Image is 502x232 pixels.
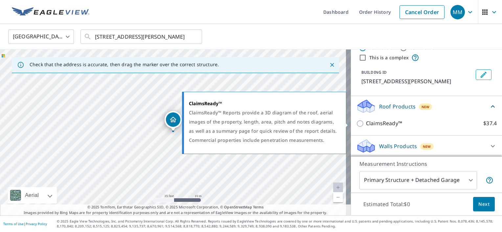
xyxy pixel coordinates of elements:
[23,187,41,203] div: Aerial
[57,219,499,229] p: © 2025 Eagle View Technologies, Inc. and Pictometry International Corp. All Rights Reserved. Repo...
[361,69,387,75] p: BUILDING ID
[12,7,89,17] img: EV Logo
[379,142,417,150] p: Walls Products
[3,222,24,226] a: Terms of Use
[26,222,47,226] a: Privacy Policy
[359,171,477,189] div: Primary Structure + Detached Garage
[328,61,336,69] button: Close
[253,204,264,209] a: Terms
[8,187,57,203] div: Aerial
[8,28,74,46] div: [GEOGRAPHIC_DATA]
[333,192,343,202] a: Current Level 20, Zoom Out
[361,77,473,85] p: [STREET_ADDRESS][PERSON_NAME]
[369,54,409,61] label: This is a complex
[478,200,490,208] span: Next
[422,104,430,109] span: New
[358,197,415,211] p: Estimated Total: $0
[356,138,497,154] div: Walls ProductsNew
[450,5,465,19] div: MM
[224,204,252,209] a: OpenStreetMap
[189,108,338,145] div: ClaimsReady™ Reports provide a 3D diagram of the roof, aerial images of the property, length, are...
[3,222,47,226] p: |
[189,100,222,106] strong: ClaimsReady™
[423,144,431,149] span: New
[486,176,493,184] span: Your report will include the primary structure and a detached garage if one exists.
[356,99,497,114] div: Roof ProductsNew
[95,28,189,46] input: Search by address or latitude-longitude
[483,119,497,127] p: $37.4
[333,183,343,192] a: Current Level 20, Zoom In Disabled
[399,5,445,19] a: Cancel Order
[359,160,493,168] p: Measurement Instructions
[165,111,182,131] div: Dropped pin, building 1, Residential property, 510 Sequoyah Dr Eufaula, OK 74432
[30,62,219,68] p: Check that the address is accurate, then drag the marker over the correct structure.
[366,119,402,127] p: ClaimsReady™
[87,204,264,210] span: © 2025 TomTom, Earthstar Geographics SIO, © 2025 Microsoft Corporation, ©
[473,197,495,212] button: Next
[476,69,491,80] button: Edit building 1
[379,103,416,110] p: Roof Products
